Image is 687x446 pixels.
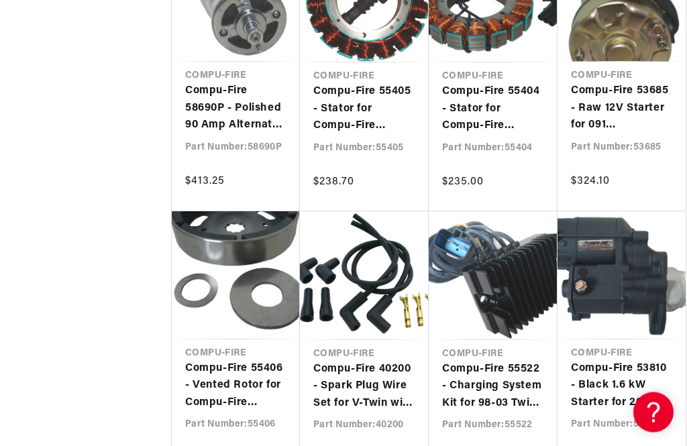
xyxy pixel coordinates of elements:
a: Compu-Fire 53685 - Raw 12V Starter for 091 Transmissions on 76-92 Type 2 Bus [571,83,672,135]
a: Compu-Fire 55404 - Stator for Compu-Fire 3Phase Systems for Evo Harley® Models [442,84,544,135]
a: Compu-Fire 55522 - Charging System Kit for 98-03 Twin Cam Carbureted Harley® Models [442,361,544,413]
a: Compu-Fire 53810 - Black 1.6 kW Starter for 2006-17 Dynas and All 2007-17 Twin Cam Big Twin Harle... [571,361,672,412]
a: Compu-Fire 40200 - Spark Plug Wire Set for V-Twin with Dual Plug Heads (4 Wire Set) [313,361,415,413]
a: Compu-Fire 55405 - Stator for Compu-Fire 3Phase Systems on Twin Cam Harley® Models [313,84,415,135]
a: Compu-Fire 55406 - Vented Rotor for Compu-Fire 3Phase Systems [185,361,286,412]
a: Compu-Fire 58690P - Polished 90 Amp Alternator for Air Cooled Bugs and Buses [185,83,286,135]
